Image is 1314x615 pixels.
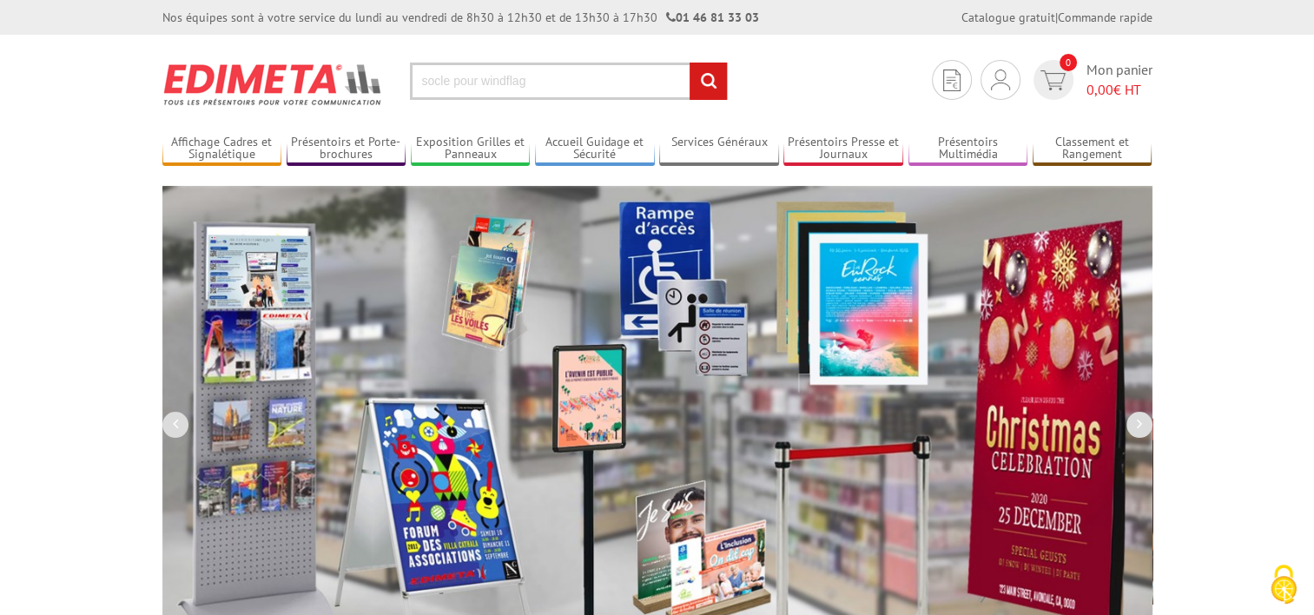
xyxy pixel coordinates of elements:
[666,10,759,25] strong: 01 46 81 33 03
[690,63,727,100] input: rechercher
[659,135,779,163] a: Services Généraux
[1253,556,1314,615] button: Cookies (fenêtre modale)
[943,69,961,91] img: devis rapide
[991,69,1010,90] img: devis rapide
[1086,81,1113,98] span: 0,00
[287,135,406,163] a: Présentoirs et Porte-brochures
[410,63,728,100] input: Rechercher un produit ou une référence...
[535,135,655,163] a: Accueil Guidage et Sécurité
[162,9,759,26] div: Nos équipes sont à votre service du lundi au vendredi de 8h30 à 12h30 et de 13h30 à 17h30
[1060,54,1077,71] span: 0
[1086,80,1152,100] span: € HT
[1033,135,1152,163] a: Classement et Rangement
[1058,10,1152,25] a: Commande rapide
[1086,60,1152,100] span: Mon panier
[1262,563,1305,606] img: Cookies (fenêtre modale)
[908,135,1028,163] a: Présentoirs Multimédia
[961,10,1055,25] a: Catalogue gratuit
[961,9,1152,26] div: |
[162,135,282,163] a: Affichage Cadres et Signalétique
[783,135,903,163] a: Présentoirs Presse et Journaux
[411,135,531,163] a: Exposition Grilles et Panneaux
[1040,70,1066,90] img: devis rapide
[162,52,384,116] img: Présentoir, panneau, stand - Edimeta - PLV, affichage, mobilier bureau, entreprise
[1029,60,1152,100] a: devis rapide 0 Mon panier 0,00€ HT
